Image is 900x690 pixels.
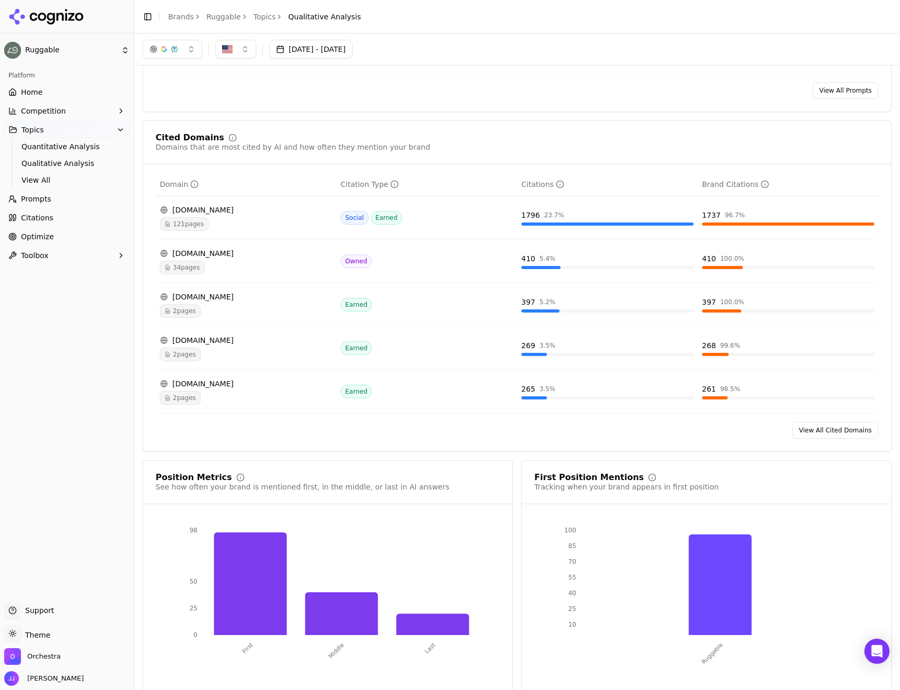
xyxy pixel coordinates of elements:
span: Toolbox [21,250,49,261]
div: 3.5 % [540,341,556,350]
div: 269 [521,340,535,351]
div: Tracking when your brand appears in first position [534,482,719,492]
a: Quantitative Analysis [17,139,117,154]
div: First Position Mentions [534,473,644,482]
div: Platform [4,67,129,84]
span: Ruggable [25,46,117,55]
div: 268 [702,340,716,351]
div: 265 [521,384,535,394]
div: 99.6 % [720,341,740,350]
button: Toolbox [4,247,129,264]
div: 96.7 % [725,211,745,219]
th: domain [156,173,336,196]
div: 5.4 % [540,254,556,263]
a: View All [17,173,117,187]
img: Orchestra [4,648,21,665]
span: Social [341,211,369,225]
span: [PERSON_NAME] [23,674,84,683]
span: Earned [371,211,402,225]
tspan: First [241,641,255,655]
div: 397 [702,297,716,307]
tspan: 0 [193,631,197,639]
div: 5.2 % [540,298,556,306]
span: Earned [341,298,372,311]
div: Domain [160,179,199,190]
a: Home [4,84,129,101]
span: Orchestra [27,652,61,661]
span: Qualitative Analysis [288,12,361,22]
span: Topics [21,125,44,135]
span: 2 pages [160,391,201,405]
span: Qualitative Analysis [21,158,113,169]
span: Earned [341,385,372,398]
a: Optimize [4,228,129,245]
button: Open user button [4,671,84,686]
span: 2 pages [160,348,201,361]
button: Open organization switcher [4,648,61,665]
button: [DATE] - [DATE] [269,40,353,59]
div: 98.5 % [720,385,740,393]
tspan: 55 [568,574,576,581]
div: [DOMAIN_NAME] [160,292,332,302]
th: citationTypes [336,173,517,196]
a: Brands [168,13,194,21]
div: Position Metrics [156,473,232,482]
span: 2 pages [160,304,201,318]
div: 410 [521,253,535,264]
div: 3.5 % [540,385,556,393]
div: Citations [521,179,564,190]
span: 34 pages [160,261,205,274]
div: 23.7 % [544,211,564,219]
span: 121 pages [160,217,208,231]
div: [DOMAIN_NAME] [160,335,332,346]
span: Optimize [21,231,54,242]
a: View All Prompts [813,82,879,99]
span: Support [21,605,54,616]
div: Cited Domains [156,133,224,142]
div: [DOMAIN_NAME] [160,248,332,259]
span: Competition [21,106,66,116]
img: Jeff Jensen [4,671,19,686]
tspan: 10 [568,621,576,628]
div: 1737 [702,210,721,220]
div: 410 [702,253,716,264]
tspan: 50 [190,578,197,585]
img: US [222,44,233,54]
span: Quantitative Analysis [21,141,113,152]
a: Ruggable [206,12,241,22]
th: brandCitationCount [698,173,879,196]
a: Citations [4,209,129,226]
div: 100.0 % [720,254,744,263]
div: Citation Type [341,179,399,190]
a: View All Cited Domains [792,422,879,439]
tspan: 70 [568,558,576,565]
span: Theme [21,631,50,639]
div: [DOMAIN_NAME] [160,205,332,215]
div: [DOMAIN_NAME] [160,379,332,389]
img: Ruggable [4,42,21,59]
div: Data table [156,173,879,414]
tspan: Middle [327,641,346,660]
span: Prompts [21,194,51,204]
button: Topics [4,121,129,138]
tspan: 100 [564,527,576,534]
tspan: 25 [190,605,197,612]
tspan: 25 [568,605,576,613]
div: Open Intercom Messenger [864,639,890,664]
div: 100.0 % [720,298,744,306]
nav: breadcrumb [168,12,361,22]
div: See how often your brand is mentioned first, in the middle, or last in AI answers [156,482,449,492]
tspan: 85 [568,542,576,550]
a: Qualitative Analysis [17,156,117,171]
div: Brand Citations [702,179,769,190]
div: Domains that are most cited by AI and how often they mention your brand [156,142,430,152]
span: Owned [341,254,372,268]
button: Competition [4,103,129,119]
span: View All [21,175,113,185]
span: Citations [21,213,53,223]
span: Home [21,87,42,97]
tspan: Last [423,641,437,655]
a: Prompts [4,191,129,207]
span: Earned [341,341,372,355]
div: 261 [702,384,716,394]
